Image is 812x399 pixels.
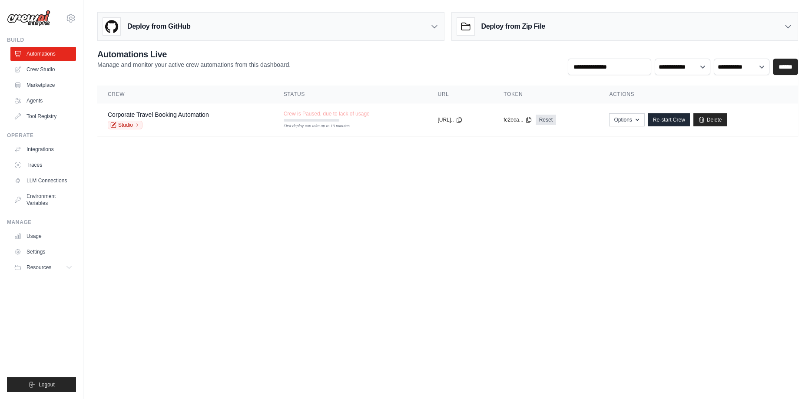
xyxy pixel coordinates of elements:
a: Agents [10,94,76,108]
h3: Deploy from GitHub [127,21,190,32]
p: Manage and monitor your active crew automations from this dashboard. [97,60,291,69]
th: Token [493,86,599,103]
div: Manage [7,219,76,226]
a: Re-start Crew [648,113,690,126]
a: Studio [108,121,143,129]
img: Logo [7,10,50,26]
span: Resources [27,264,51,271]
button: fc2eca... [504,116,532,123]
th: Crew [97,86,273,103]
div: Build [7,36,76,43]
a: Delete [693,113,727,126]
button: Options [609,113,644,126]
a: Environment Variables [10,189,76,210]
img: GitHub Logo [103,18,120,35]
span: Crew is Paused, due to lack of usage [284,110,370,117]
th: Status [273,86,428,103]
th: Actions [599,86,798,103]
a: Crew Studio [10,63,76,76]
span: Logout [39,381,55,388]
a: Corporate Travel Booking Automation [108,111,209,118]
th: URL [427,86,493,103]
a: Traces [10,158,76,172]
a: Reset [536,115,556,125]
div: Operate [7,132,76,139]
a: Usage [10,229,76,243]
h2: Automations Live [97,48,291,60]
a: Integrations [10,142,76,156]
button: Logout [7,377,76,392]
a: Automations [10,47,76,61]
div: First deploy can take up to 10 minutes [284,123,339,129]
iframe: Chat Widget [769,357,812,399]
h3: Deploy from Zip File [481,21,545,32]
a: LLM Connections [10,174,76,188]
a: Tool Registry [10,109,76,123]
button: Resources [10,261,76,274]
a: Marketplace [10,78,76,92]
a: Settings [10,245,76,259]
